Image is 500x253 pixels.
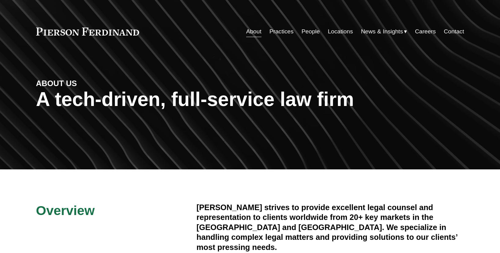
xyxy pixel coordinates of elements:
strong: ABOUT US [36,79,77,88]
a: Contact [444,26,464,37]
span: News & Insights [361,26,403,37]
a: folder dropdown [361,26,407,37]
a: Practices [269,26,294,37]
a: People [302,26,320,37]
a: Locations [328,26,353,37]
h4: [PERSON_NAME] strives to provide excellent legal counsel and representation to clients worldwide ... [197,202,464,252]
a: Careers [415,26,436,37]
span: Overview [36,203,95,218]
h1: A tech-driven, full-service law firm [36,88,464,111]
a: About [246,26,261,37]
